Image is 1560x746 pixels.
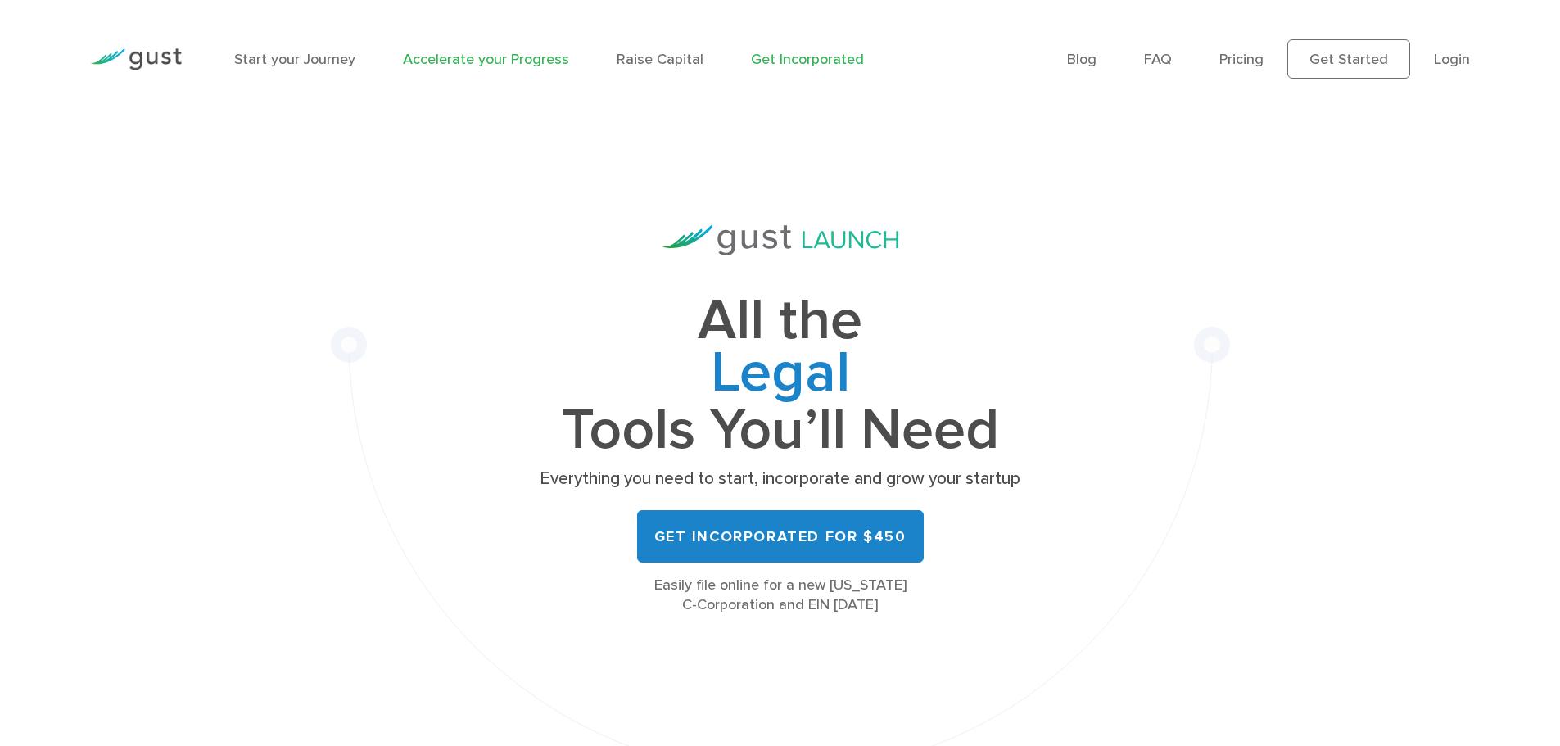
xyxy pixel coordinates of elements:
[535,468,1026,491] p: Everything you need to start, incorporate and grow your startup
[1287,39,1410,79] a: Get Started
[1219,51,1264,68] a: Pricing
[90,48,182,70] img: Gust Logo
[1434,51,1470,68] a: Login
[662,225,898,255] img: Gust Launch Logo
[637,510,924,563] a: Get Incorporated for $450
[1067,51,1097,68] a: Blog
[403,51,569,68] a: Accelerate your Progress
[535,347,1026,405] span: Legal
[234,51,355,68] a: Start your Journey
[535,576,1026,615] div: Easily file online for a new [US_STATE] C-Corporation and EIN [DATE]
[535,295,1026,456] h1: All the Tools You’ll Need
[617,51,703,68] a: Raise Capital
[1144,51,1172,68] a: FAQ
[751,51,864,68] a: Get Incorporated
